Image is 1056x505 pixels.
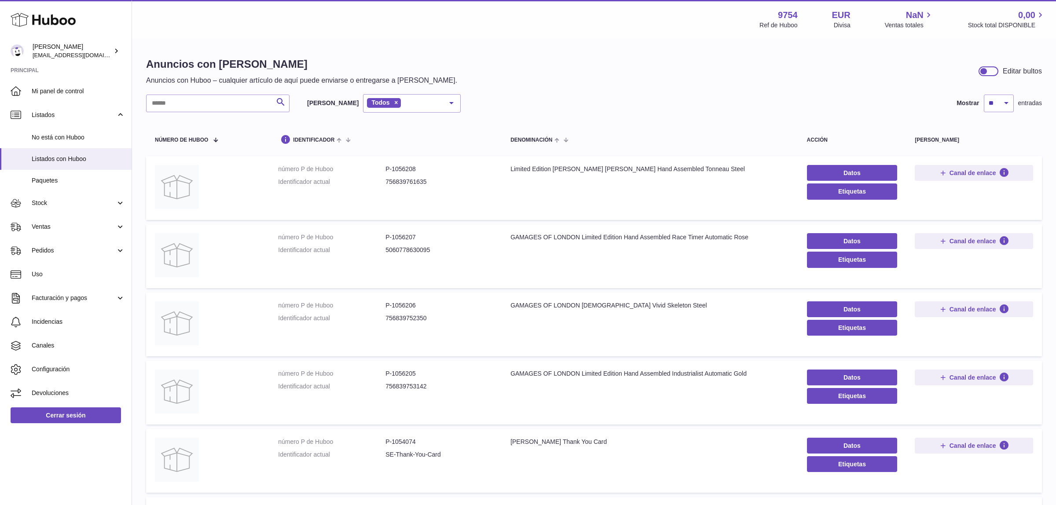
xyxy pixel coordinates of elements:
dt: Identificador actual [278,450,385,459]
span: Ventas totales [885,21,934,29]
a: 0,00 Stock total DISPONIBLE [968,9,1045,29]
div: GAMAGES OF LONDON Limited Edition Hand Assembled Industrialist Automatic Gold [510,370,789,378]
img: internalAdmin-9754@internal.huboo.com [11,44,24,58]
span: Paquetes [32,176,125,185]
dd: 756839753142 [385,382,493,391]
dt: Identificador actual [278,178,385,186]
div: GAMAGES OF LONDON Limited Edition Hand Assembled Race Timer Automatic Rose [510,233,789,242]
div: Editar bultos [1003,66,1042,76]
button: Etiquetas [807,252,898,267]
span: Stock [32,199,116,207]
a: Datos [807,233,898,249]
span: NaN [906,9,924,21]
span: 0,00 [1018,9,1035,21]
span: Canal de enlace [950,169,996,177]
span: Ventas [32,223,116,231]
span: Incidencias [32,318,125,326]
strong: EUR [832,9,851,21]
div: Divisa [834,21,851,29]
span: Listados [32,111,116,119]
dt: número P de Huboo [278,165,385,173]
img: Limited Edition Mann Egerton Hand Assembled Tonneau Steel [155,165,199,209]
a: Datos [807,438,898,454]
dt: Identificador actual [278,382,385,391]
dd: P-1056205 [385,370,493,378]
strong: 9754 [778,9,798,21]
button: Canal de enlace [915,165,1033,181]
span: Stock total DISPONIBLE [968,21,1045,29]
span: [EMAIL_ADDRESS][DOMAIN_NAME] [33,51,129,59]
div: [PERSON_NAME] Thank You Card [510,438,789,446]
dd: 756839761635 [385,178,493,186]
dt: Identificador actual [278,246,385,254]
button: Canal de enlace [915,438,1033,454]
dd: SE-Thank-You-Card [385,450,493,459]
dt: Identificador actual [278,314,385,322]
button: Canal de enlace [915,370,1033,385]
a: NaN Ventas totales [885,9,934,29]
span: entradas [1018,99,1042,107]
p: Anuncios con Huboo – cualquier artículo de aquí puede enviarse o entregarse a [PERSON_NAME]. [146,76,457,85]
span: Uso [32,270,125,278]
dd: P-1056206 [385,301,493,310]
span: Listados con Huboo [32,155,125,163]
button: Etiquetas [807,456,898,472]
span: Pedidos [32,246,116,255]
span: número de Huboo [155,137,208,143]
div: Ref de Huboo [759,21,797,29]
dd: 756839752350 [385,314,493,322]
dd: 5060778630095 [385,246,493,254]
h1: Anuncios con [PERSON_NAME] [146,57,457,71]
dt: número P de Huboo [278,233,385,242]
span: Mi panel de control [32,87,125,95]
a: Cerrar sesión [11,407,121,423]
span: Canal de enlace [950,237,996,245]
span: Canal de enlace [950,305,996,313]
a: Datos [807,165,898,181]
dd: P-1054074 [385,438,493,446]
label: [PERSON_NAME] [307,99,359,107]
span: Devoluciones [32,389,125,397]
button: Etiquetas [807,388,898,404]
a: Datos [807,370,898,385]
dd: P-1056207 [385,233,493,242]
label: Mostrar [957,99,979,107]
span: denominación [510,137,552,143]
img: GAMAGES OF LONDON Ladies Vivid Skeleton Steel [155,301,199,345]
dt: número P de Huboo [278,370,385,378]
div: acción [807,137,898,143]
img: GAMAGES OF LONDON Limited Edition Hand Assembled Industrialist Automatic Gold [155,370,199,414]
div: [PERSON_NAME] [33,43,112,59]
a: Datos [807,301,898,317]
span: Canal de enlace [950,442,996,450]
span: Configuración [32,365,125,373]
div: [PERSON_NAME] [915,137,1033,143]
button: Canal de enlace [915,301,1033,317]
dd: P-1056208 [385,165,493,173]
img: GAMAGES OF LONDON Limited Edition Hand Assembled Race Timer Automatic Rose [155,233,199,277]
span: Canales [32,341,125,350]
button: Etiquetas [807,320,898,336]
button: Etiquetas [807,183,898,199]
span: Facturación y pagos [32,294,116,302]
span: Canal de enlace [950,373,996,381]
button: Canal de enlace [915,233,1033,249]
span: Todos [371,99,389,106]
div: Limited Edition [PERSON_NAME] [PERSON_NAME] Hand Assembled Tonneau Steel [510,165,789,173]
img: Swan Edgar Thank You Card [155,438,199,482]
span: identificador [293,137,334,143]
span: No está con Huboo [32,133,125,142]
dt: número P de Huboo [278,301,385,310]
div: GAMAGES OF LONDON [DEMOGRAPHIC_DATA] Vivid Skeleton Steel [510,301,789,310]
dt: número P de Huboo [278,438,385,446]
